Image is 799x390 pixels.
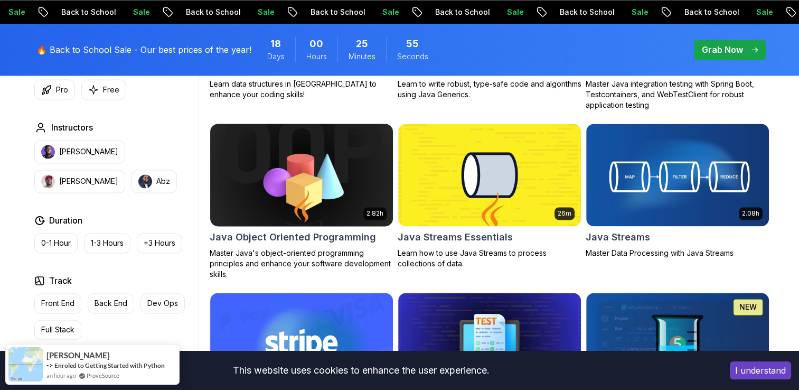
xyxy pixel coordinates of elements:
[103,85,119,95] p: Free
[123,7,157,17] p: Sale
[88,293,134,313] button: Back End
[49,274,72,287] h2: Track
[131,170,177,193] button: instructor imgAbz
[140,293,185,313] button: Dev Ops
[36,43,251,56] p: 🔥 Back to School Sale - Our best prices of the year!
[54,361,165,369] a: Enroled to Getting Started with Python
[270,36,281,51] span: 18 Days
[156,176,170,187] p: Abz
[91,238,124,248] p: 1-3 Hours
[586,124,769,226] img: Java Streams card
[586,230,650,245] h2: Java Streams
[41,324,74,335] p: Full Stack
[41,238,71,248] p: 0-1 Hour
[622,7,655,17] p: Sale
[306,51,327,62] span: Hours
[46,351,110,360] span: [PERSON_NAME]
[137,233,182,253] button: +3 Hours
[210,230,376,245] h2: Java Object Oriented Programming
[398,123,581,269] a: Java Streams Essentials card26mJava Streams EssentialsLearn how to use Java Streams to process co...
[34,79,75,100] button: Pro
[138,174,152,188] img: instructor img
[34,293,81,313] button: Front End
[210,248,393,280] p: Master Java's object-oriented programming principles and enhance your software development skills.
[300,7,372,17] p: Back to School
[87,371,119,380] a: ProveSource
[8,359,714,382] div: This website uses cookies to enhance the user experience.
[46,361,53,369] span: ->
[497,7,531,17] p: Sale
[147,298,178,309] p: Dev Ops
[176,7,248,17] p: Back to School
[309,36,323,51] span: 0 Hours
[34,170,125,193] button: instructor img[PERSON_NAME]
[46,371,76,380] span: an hour ago
[81,79,126,100] button: Free
[51,7,123,17] p: Back to School
[586,79,769,110] p: Master Java integration testing with Spring Boot, Testcontainers, and WebTestClient for robust ap...
[49,214,82,227] h2: Duration
[41,174,55,188] img: instructor img
[144,238,175,248] p: +3 Hours
[95,298,127,309] p: Back End
[41,298,74,309] p: Front End
[398,124,581,226] img: Java Streams Essentials card
[550,7,622,17] p: Back to School
[267,51,285,62] span: Days
[356,36,368,51] span: 25 Minutes
[205,121,397,228] img: Java Object Oriented Programming card
[674,7,746,17] p: Back to School
[406,36,419,51] span: 55 Seconds
[730,361,791,379] button: Accept cookies
[210,123,393,280] a: Java Object Oriented Programming card2.82hJava Object Oriented ProgrammingMaster Java's object-or...
[349,51,375,62] span: Minutes
[56,85,68,95] p: Pro
[398,248,581,269] p: Learn how to use Java Streams to process collections of data.
[248,7,281,17] p: Sale
[398,79,581,100] p: Learn to write robust, type-safe code and algorithms using Java Generics.
[398,230,513,245] h2: Java Streams Essentials
[558,209,571,218] p: 26m
[372,7,406,17] p: Sale
[34,320,81,340] button: Full Stack
[746,7,780,17] p: Sale
[84,233,130,253] button: 1-3 Hours
[366,209,383,218] p: 2.82h
[425,7,497,17] p: Back to School
[34,233,78,253] button: 0-1 Hour
[51,121,93,134] h2: Instructors
[210,79,393,100] p: Learn data structures in [GEOGRAPHIC_DATA] to enhance your coding skills!
[59,176,118,187] p: [PERSON_NAME]
[397,51,428,62] span: Seconds
[586,123,769,258] a: Java Streams card2.08hJava StreamsMaster Data Processing with Java Streams
[8,347,43,382] img: provesource social proof notification image
[41,145,55,159] img: instructor img
[742,209,759,218] p: 2.08h
[586,248,769,258] p: Master Data Processing with Java Streams
[34,140,125,163] button: instructor img[PERSON_NAME]
[739,302,757,312] p: NEW
[702,43,743,56] p: Grab Now
[59,146,118,157] p: [PERSON_NAME]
